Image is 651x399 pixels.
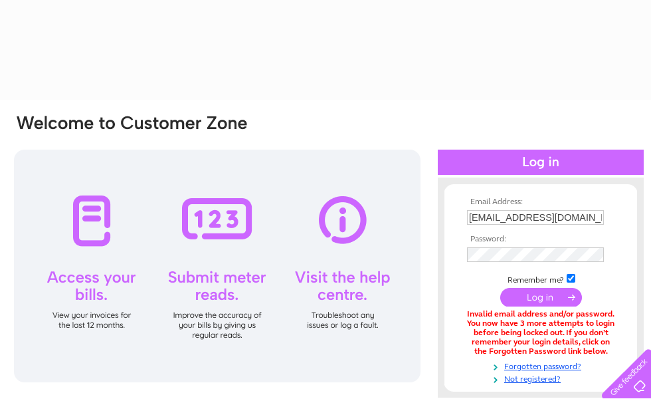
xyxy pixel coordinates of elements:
[467,359,618,372] a: Forgotten password?
[467,372,618,384] a: Not registered?
[464,198,618,207] th: Email Address:
[464,235,618,244] th: Password:
[467,310,614,356] div: Invalid email address and/or password. You now have 3 more attempts to login before being locked ...
[500,288,582,307] input: Submit
[464,272,618,285] td: Remember me?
